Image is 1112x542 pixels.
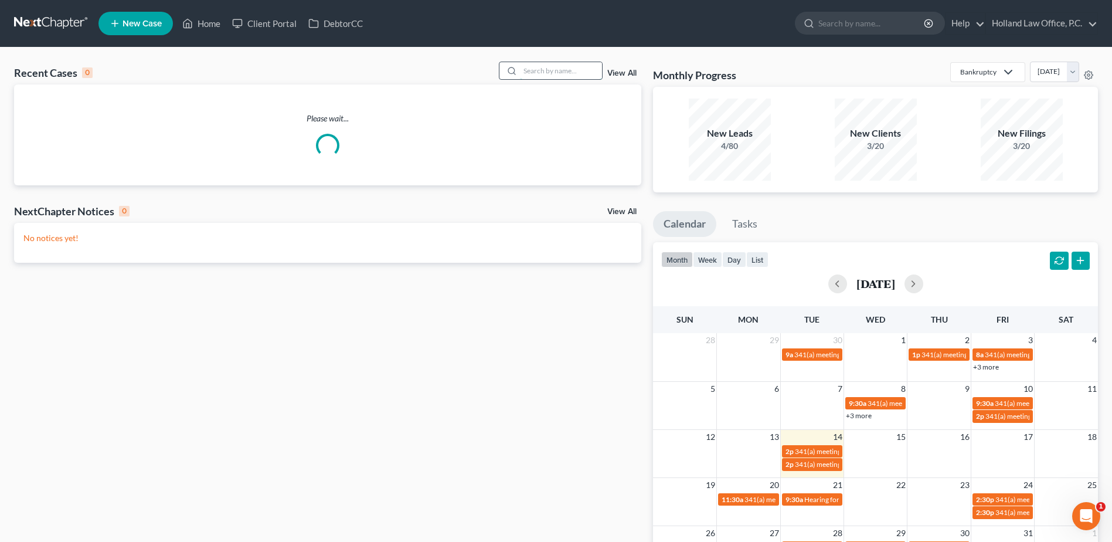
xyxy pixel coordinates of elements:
span: 341(a) meeting for [PERSON_NAME] & [PERSON_NAME] [921,350,1097,359]
button: day [722,252,746,267]
span: Tue [804,314,819,324]
span: 341(a) meeting for [PERSON_NAME] [795,460,908,469]
span: 18 [1086,430,1098,444]
div: Bankruptcy [960,67,997,77]
span: 341(a) meeting for [PERSON_NAME] [744,495,858,504]
span: New Case [123,19,162,28]
a: +3 more [973,363,999,371]
span: 341(a) meeting for [PERSON_NAME] & [PERSON_NAME] [795,447,970,456]
span: 9:30a [976,399,994,408]
span: Hearing for [PERSON_NAME] [804,495,896,504]
span: 14 [832,430,844,444]
div: Recent Cases [14,66,93,80]
input: Search by name... [520,62,602,79]
span: 9:30a [849,399,866,408]
div: 0 [119,206,130,216]
div: 3/20 [835,140,917,152]
a: Client Portal [226,13,302,34]
span: 12 [705,430,716,444]
a: Holland Law Office, P.C. [986,13,1097,34]
div: New Filings [981,127,1063,140]
a: Tasks [722,211,768,237]
iframe: Intercom live chat [1072,502,1100,530]
span: 3 [1027,333,1034,347]
span: 15 [895,430,907,444]
span: 27 [768,526,780,540]
span: 23 [959,478,971,492]
span: 341(a) meeting for [PERSON_NAME] [868,399,981,408]
span: 16 [959,430,971,444]
span: 21 [832,478,844,492]
span: Sun [676,314,693,324]
p: No notices yet! [23,232,632,244]
button: list [746,252,768,267]
a: +3 more [846,411,872,420]
span: 7 [836,382,844,396]
span: 1 [1096,502,1106,511]
span: 13 [768,430,780,444]
span: 26 [705,526,716,540]
span: 28 [832,526,844,540]
span: 6 [773,382,780,396]
span: 341(a) meeting for [PERSON_NAME] [995,399,1108,408]
span: 2p [785,447,794,456]
div: New Clients [835,127,917,140]
div: New Leads [689,127,771,140]
span: 4 [1091,333,1098,347]
h2: [DATE] [856,277,895,290]
span: 25 [1086,478,1098,492]
span: 9 [964,382,971,396]
p: Please wait... [14,113,641,124]
div: 3/20 [981,140,1063,152]
span: 31 [1022,526,1034,540]
span: 9:30a [785,495,803,504]
span: 2 [964,333,971,347]
a: View All [607,69,637,77]
span: 8 [900,382,907,396]
span: Wed [866,314,885,324]
span: Sat [1059,314,1073,324]
span: 17 [1022,430,1034,444]
span: 24 [1022,478,1034,492]
span: 19 [705,478,716,492]
button: month [661,252,693,267]
span: 30 [959,526,971,540]
span: Thu [931,314,948,324]
a: DebtorCC [302,13,369,34]
span: 2:30p [976,495,994,504]
span: 8a [976,350,984,359]
span: 10 [1022,382,1034,396]
div: 4/80 [689,140,771,152]
a: View All [607,208,637,216]
div: 0 [82,67,93,78]
span: 5 [709,382,716,396]
a: Calendar [653,211,716,237]
span: 29 [895,526,907,540]
button: week [693,252,722,267]
span: 2:30p [976,508,994,517]
div: NextChapter Notices [14,204,130,218]
span: 9a [785,350,793,359]
input: Search by name... [818,12,926,34]
span: Mon [738,314,759,324]
span: 341(a) meeting for [PERSON_NAME] [995,508,1108,517]
span: 2p [976,412,984,421]
span: 11:30a [722,495,743,504]
a: Help [946,13,985,34]
a: Home [176,13,226,34]
span: 11 [1086,382,1098,396]
span: 1 [1091,526,1098,540]
span: 341(a) meeting for [PERSON_NAME] [995,495,1108,504]
span: 20 [768,478,780,492]
span: 22 [895,478,907,492]
span: 30 [832,333,844,347]
span: 2p [785,460,794,469]
span: 1 [900,333,907,347]
span: 1p [912,350,920,359]
h3: Monthly Progress [653,68,736,82]
span: 341(a) meeting for [PERSON_NAME] [794,350,907,359]
span: 29 [768,333,780,347]
span: Fri [997,314,1009,324]
span: 28 [705,333,716,347]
